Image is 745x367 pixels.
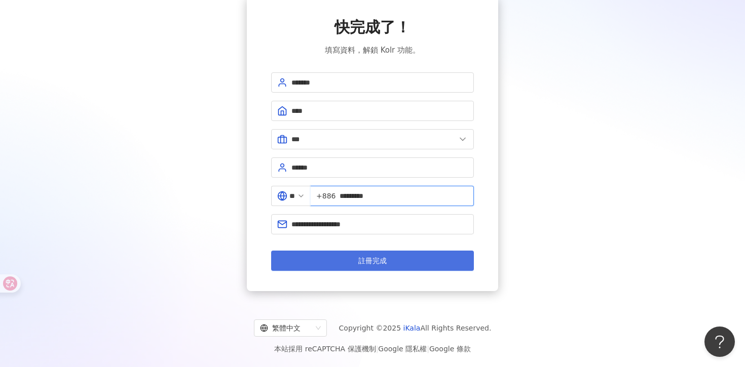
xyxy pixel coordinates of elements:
span: +886 [316,190,336,201]
span: 填寫資料，解鎖 Kolr 功能。 [325,44,420,56]
span: Copyright © 2025 All Rights Reserved. [339,322,492,334]
a: iKala [403,324,421,332]
iframe: Help Scout Beacon - Open [704,327,735,357]
span: 快完成了！ [334,17,411,38]
span: 註冊完成 [358,257,387,265]
span: | [376,345,379,353]
a: Google 隱私權 [378,345,427,353]
span: | [427,345,429,353]
a: Google 條款 [429,345,471,353]
div: 繁體中文 [260,320,312,336]
span: 本站採用 reCAPTCHA 保護機制 [274,343,470,355]
button: 註冊完成 [271,251,474,271]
